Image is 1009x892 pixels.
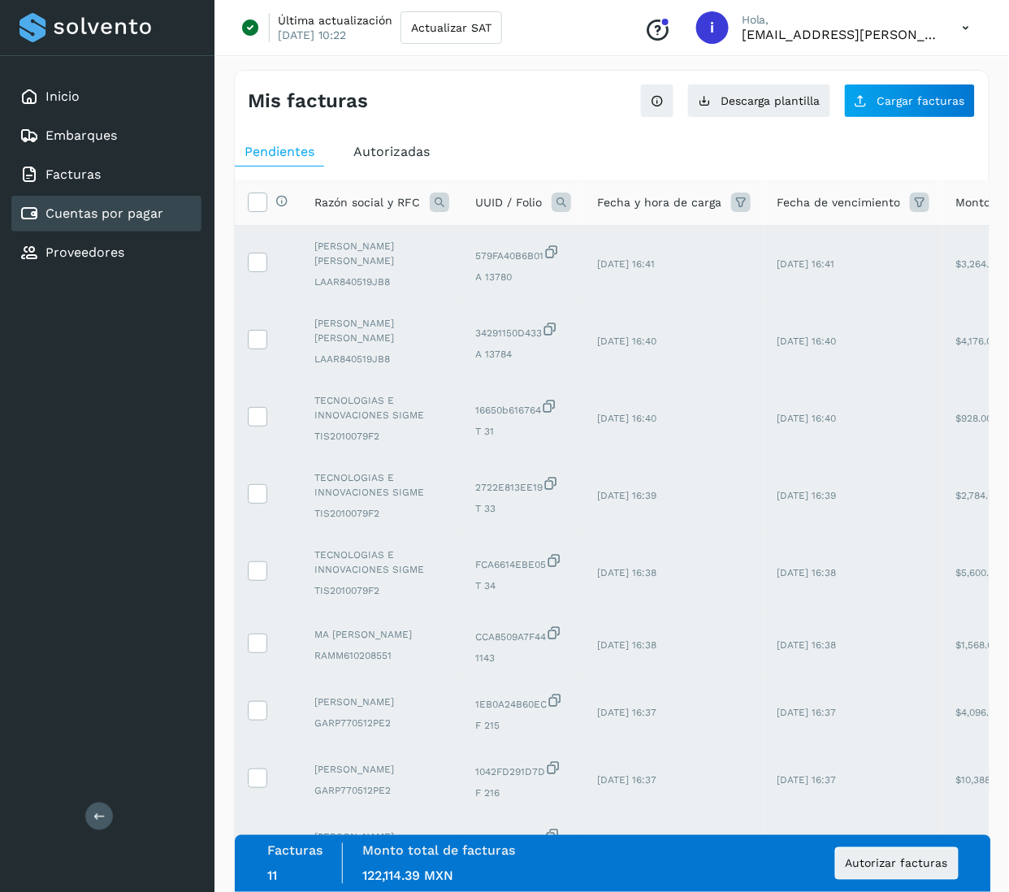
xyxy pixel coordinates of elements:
span: Pendientes [245,144,314,159]
span: Fecha de vencimiento [777,194,900,211]
button: Autorizar facturas [835,847,959,880]
a: Proveedores [45,245,124,260]
span: 16650b616764 [475,398,571,418]
span: TIS2010079F2 [314,429,449,444]
span: Autorizadas [353,144,430,159]
span: UUID / Folio [475,194,542,211]
span: 1042FD291D7D [475,760,571,779]
span: [DATE] 16:37 [777,707,836,718]
span: [DATE] 16:38 [777,639,836,651]
span: [DATE] 16:38 [597,639,656,651]
span: [DATE] 16:37 [597,774,656,786]
div: Proveedores [11,235,201,271]
span: 122,114.39 MXN [362,868,453,884]
div: Facturas [11,157,201,193]
a: Embarques [45,128,117,143]
span: GARP770512PE2 [314,716,449,730]
span: [DATE] 16:40 [777,336,836,347]
span: 11 [267,868,277,884]
span: Autorizar facturas [846,858,948,869]
span: [DATE] 16:38 [597,567,656,578]
label: Monto total de facturas [362,843,515,859]
span: T 34 [475,578,571,593]
span: [DATE] 16:41 [777,258,834,270]
button: Cargar facturas [844,84,976,118]
span: [DATE] 16:37 [597,707,656,718]
span: [DATE] 16:40 [777,413,836,424]
span: Fecha y hora de carga [597,194,721,211]
span: A 13780 [475,270,571,284]
span: RAMM610208551 [314,648,449,663]
span: 1143 [475,651,571,665]
span: Cargar facturas [877,95,965,106]
span: LAAR840519JB8 [314,352,449,366]
span: Razón social y RFC [314,194,420,211]
span: TECNOLOGIAS E INNOVACIONES SIGME [314,393,449,422]
button: Actualizar SAT [401,11,502,44]
span: T 31 [475,424,571,439]
label: Facturas [267,843,323,859]
span: FCA6614EBE05 [475,552,571,572]
span: [PERSON_NAME] [PERSON_NAME] [314,316,449,345]
span: F 215 [475,718,571,733]
p: Última actualización [278,13,392,28]
div: Cuentas por pagar [11,196,201,232]
span: [DATE] 16:40 [597,413,656,424]
span: [PERSON_NAME] [314,829,449,844]
div: Embarques [11,118,201,154]
p: Hola, [742,13,937,27]
p: ikm@vink.com.mx [742,27,937,42]
span: [DATE] 16:39 [777,490,836,501]
span: F 216 [475,786,571,800]
span: 34291150D433 [475,321,571,340]
span: 1EB0A24B60EC [475,692,571,712]
a: Facturas [45,167,101,182]
span: GARP770512PE2 [314,783,449,798]
button: Descarga plantilla [687,84,831,118]
span: Descarga plantilla [721,95,821,106]
span: [DATE] 16:37 [777,774,836,786]
div: Inicio [11,79,201,115]
span: [DATE] 16:40 [597,336,656,347]
h4: Mis facturas [248,89,368,113]
span: TECNOLOGIAS E INNOVACIONES SIGME [314,470,449,500]
a: Inicio [45,89,80,104]
span: [PERSON_NAME] [314,762,449,777]
span: LAAR840519JB8 [314,275,449,289]
span: [PERSON_NAME] [314,695,449,709]
span: [PERSON_NAME] [PERSON_NAME] [314,239,449,268]
span: 579FA40B6B01 [475,244,571,263]
span: A 13784 [475,347,571,362]
span: 2722E813EE19 [475,475,571,495]
span: TIS2010079F2 [314,583,449,598]
span: TECNOLOGIAS E INNOVACIONES SIGME [314,548,449,577]
span: TIS2010079F2 [314,506,449,521]
span: C92976397055 [475,827,571,847]
span: [DATE] 16:38 [777,567,836,578]
p: [DATE] 10:22 [278,28,346,42]
span: Actualizar SAT [411,22,492,33]
span: T 33 [475,501,571,516]
span: MA [PERSON_NAME] [314,627,449,642]
span: [DATE] 16:39 [597,490,656,501]
span: [DATE] 16:41 [597,258,655,270]
span: CCA8509A7F44 [475,625,571,644]
a: Cuentas por pagar [45,206,163,221]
